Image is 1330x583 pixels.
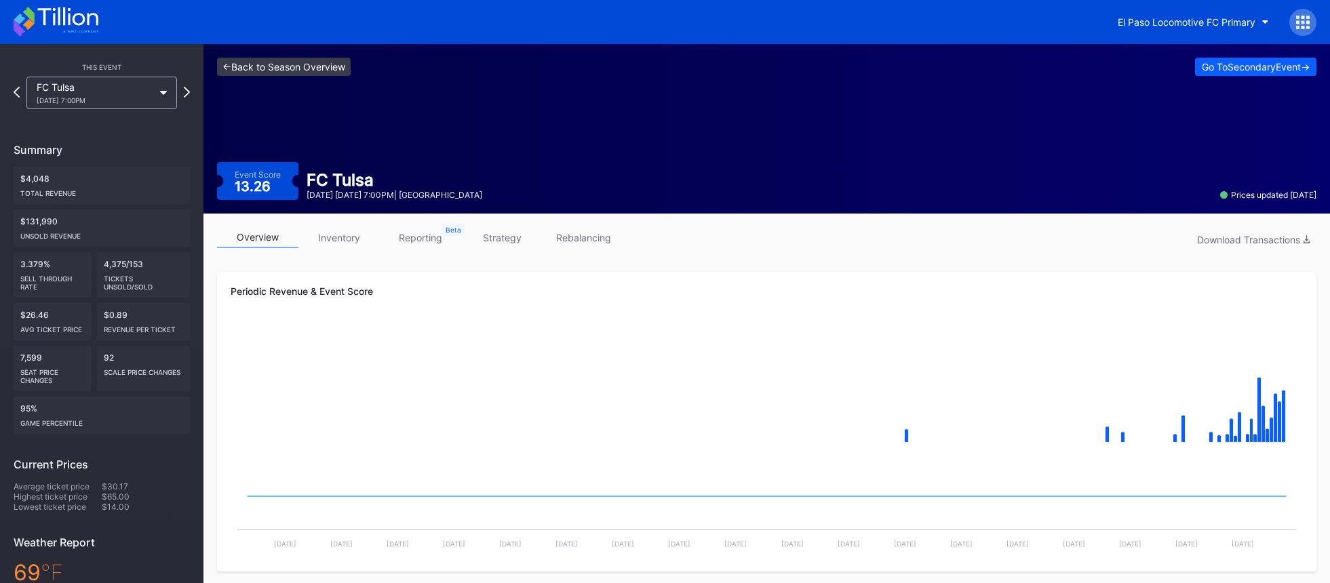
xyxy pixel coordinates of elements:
[20,320,85,334] div: Avg ticket price
[668,540,690,548] text: [DATE]
[14,502,102,512] div: Lowest ticket price
[1195,58,1316,76] button: Go ToSecondaryEvent->
[97,346,191,391] div: 92
[307,170,482,190] div: FC Tulsa
[387,540,409,548] text: [DATE]
[97,303,191,340] div: $0.89
[14,303,92,340] div: $26.46
[235,169,281,180] div: Event Score
[20,269,85,291] div: Sell Through Rate
[380,227,461,248] a: reporting
[274,540,296,548] text: [DATE]
[20,414,183,427] div: Game percentile
[1232,540,1254,548] text: [DATE]
[1119,540,1141,548] text: [DATE]
[20,226,183,240] div: Unsold Revenue
[14,536,190,549] div: Weather Report
[14,346,92,391] div: 7,599
[235,180,274,193] div: 13.26
[37,96,153,104] div: [DATE] 7:00PM
[20,184,183,197] div: Total Revenue
[14,491,102,502] div: Highest ticket price
[97,252,191,298] div: 4,375/153
[1118,16,1255,28] div: El Paso Locomotive FC Primary
[1190,230,1316,249] button: Download Transactions
[1202,61,1310,73] div: Go To Secondary Event ->
[37,81,153,104] div: FC Tulsa
[443,540,465,548] text: [DATE]
[14,143,190,157] div: Summary
[555,540,578,548] text: [DATE]
[499,540,522,548] text: [DATE]
[838,540,860,548] text: [DATE]
[102,491,190,502] div: $65.00
[231,321,1303,456] svg: Chart title
[14,252,92,298] div: 3.379%
[104,269,184,291] div: Tickets Unsold/Sold
[104,363,184,376] div: scale price changes
[217,227,298,248] a: overview
[1197,234,1310,245] div: Download Transactions
[307,190,482,200] div: [DATE] [DATE] 7:00PM | [GEOGRAPHIC_DATA]
[1063,540,1085,548] text: [DATE]
[14,209,190,247] div: $131,990
[1220,190,1316,200] div: Prices updated [DATE]
[20,363,85,384] div: seat price changes
[894,540,916,548] text: [DATE]
[724,540,747,548] text: [DATE]
[1175,540,1198,548] text: [DATE]
[14,481,102,491] div: Average ticket price
[461,227,543,248] a: strategy
[781,540,804,548] text: [DATE]
[217,58,351,76] a: <-Back to Season Overview
[298,227,380,248] a: inventory
[231,456,1303,558] svg: Chart title
[14,63,190,71] div: This Event
[104,320,184,334] div: Revenue per ticket
[950,540,973,548] text: [DATE]
[102,502,190,512] div: $14.00
[543,227,624,248] a: rebalancing
[231,285,1303,297] div: Periodic Revenue & Event Score
[102,481,190,491] div: $30.17
[1006,540,1029,548] text: [DATE]
[1108,9,1279,35] button: El Paso Locomotive FC Primary
[612,540,634,548] text: [DATE]
[14,397,190,434] div: 95%
[14,167,190,204] div: $4,048
[14,458,190,471] div: Current Prices
[330,540,353,548] text: [DATE]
